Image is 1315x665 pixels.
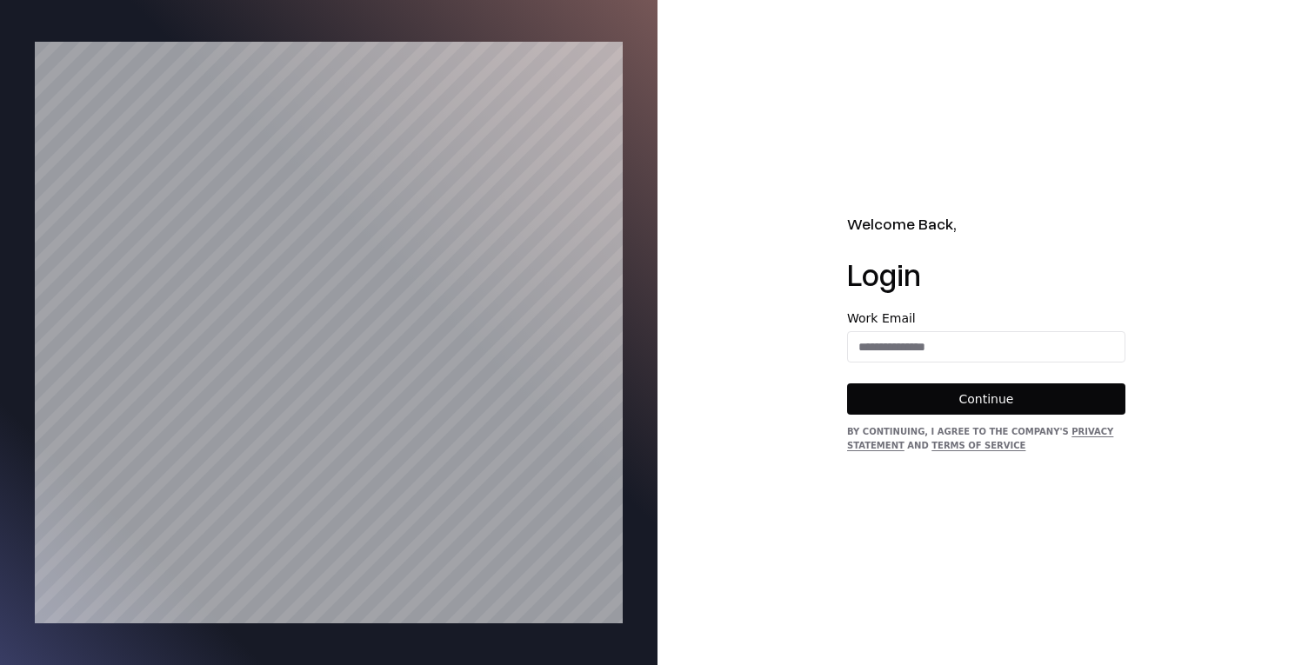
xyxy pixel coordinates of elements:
h1: Login [847,256,1125,291]
label: Work Email [847,312,1125,324]
h2: Welcome Back, [847,212,1125,236]
a: Terms of Service [931,441,1025,450]
div: By continuing, I agree to the Company's and [847,425,1125,453]
button: Continue [847,383,1125,415]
